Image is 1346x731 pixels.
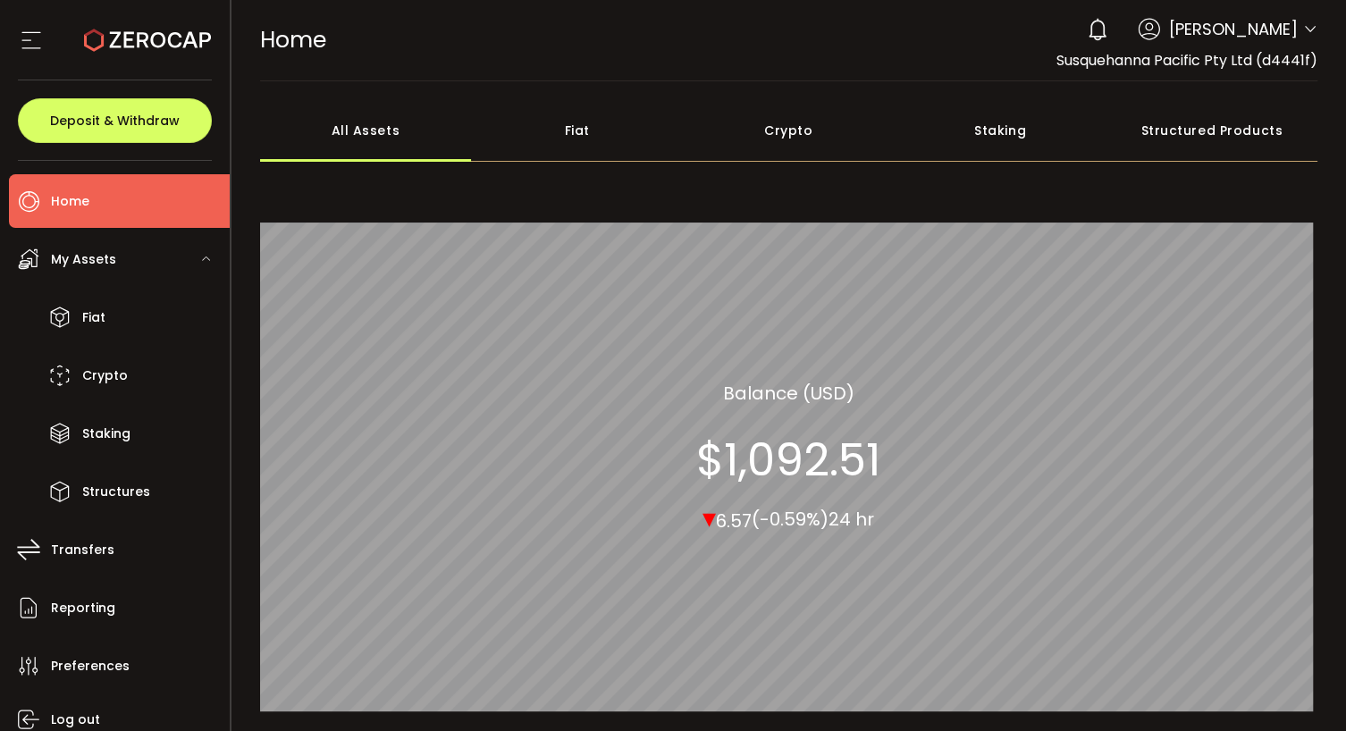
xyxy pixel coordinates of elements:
[702,498,716,536] span: ▾
[1257,645,1346,731] iframe: Chat Widget
[51,595,115,621] span: Reporting
[696,433,880,486] section: $1,092.51
[82,479,150,505] span: Structures
[260,24,326,55] span: Home
[51,537,114,563] span: Transfers
[82,305,105,331] span: Fiat
[716,508,752,533] span: 6.57
[471,99,683,162] div: Fiat
[18,98,212,143] button: Deposit & Withdraw
[895,99,1106,162] div: Staking
[82,363,128,389] span: Crypto
[723,379,854,406] section: Balance (USD)
[51,189,89,214] span: Home
[82,421,130,447] span: Staking
[829,507,874,532] span: 24 hr
[50,114,180,127] span: Deposit & Withdraw
[51,247,116,273] span: My Assets
[1106,99,1317,162] div: Structured Products
[1056,50,1317,71] span: Susquehanna Pacific Pty Ltd (d4441f)
[1169,17,1298,41] span: [PERSON_NAME]
[260,99,472,162] div: All Assets
[683,99,895,162] div: Crypto
[51,653,130,679] span: Preferences
[752,507,829,532] span: (-0.59%)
